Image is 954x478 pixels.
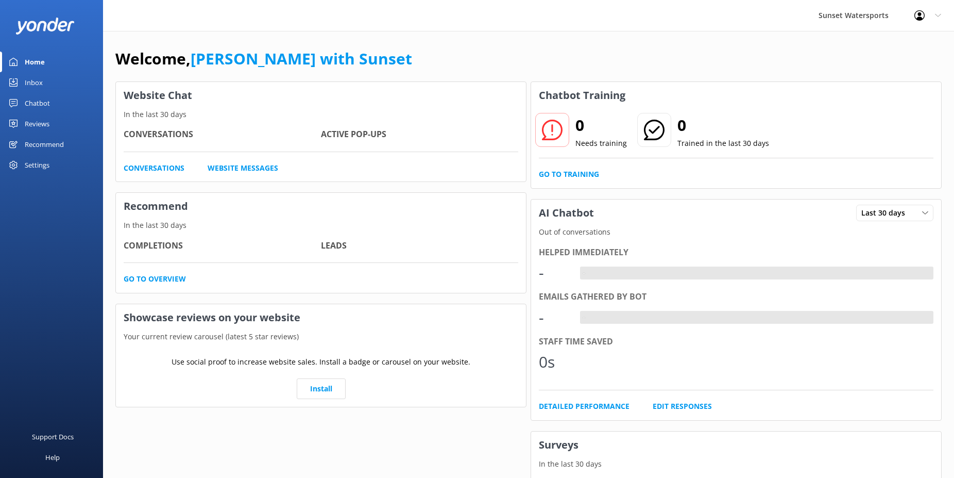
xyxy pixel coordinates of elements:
[25,72,43,93] div: Inbox
[861,207,911,219] span: Last 30 days
[116,82,526,109] h3: Website Chat
[124,273,186,285] a: Go to overview
[45,447,60,468] div: Help
[191,48,412,69] a: [PERSON_NAME] with Sunset
[539,401,629,412] a: Detailed Performance
[25,93,50,113] div: Chatbot
[653,401,712,412] a: Edit Responses
[15,18,75,35] img: yonder-white-logo.png
[580,267,588,280] div: -
[539,305,570,330] div: -
[25,113,49,134] div: Reviews
[531,200,602,226] h3: AI Chatbot
[172,356,470,368] p: Use social proof to increase website sales. Install a badge or carousel on your website.
[116,304,526,331] h3: Showcase reviews on your website
[124,239,321,253] h4: Completions
[124,162,184,174] a: Conversations
[539,290,933,304] div: Emails gathered by bot
[575,138,627,149] p: Needs training
[575,113,627,138] h2: 0
[25,52,45,72] div: Home
[531,432,941,458] h3: Surveys
[539,350,570,374] div: 0s
[124,128,321,141] h4: Conversations
[539,169,599,180] a: Go to Training
[321,128,518,141] h4: Active Pop-ups
[677,113,769,138] h2: 0
[115,46,412,71] h1: Welcome,
[25,134,64,155] div: Recommend
[208,162,278,174] a: Website Messages
[32,426,74,447] div: Support Docs
[116,331,526,342] p: Your current review carousel (latest 5 star reviews)
[539,260,570,285] div: -
[321,239,518,253] h4: Leads
[25,155,49,175] div: Settings
[531,82,633,109] h3: Chatbot Training
[539,335,933,349] div: Staff time saved
[116,109,526,120] p: In the last 30 days
[531,226,941,238] p: Out of conversations
[116,193,526,220] h3: Recommend
[677,138,769,149] p: Trained in the last 30 days
[297,378,346,399] a: Install
[116,220,526,231] p: In the last 30 days
[539,246,933,259] div: Helped immediately
[580,311,588,324] div: -
[531,458,941,470] p: In the last 30 days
